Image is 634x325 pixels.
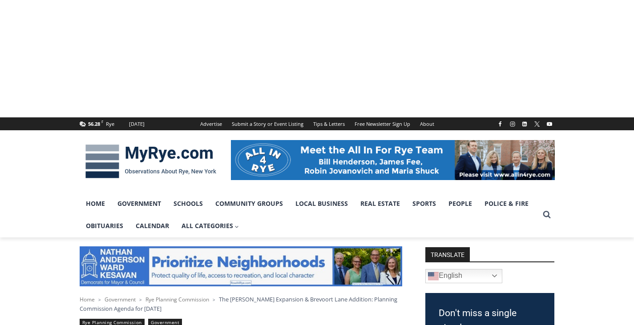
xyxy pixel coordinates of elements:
button: View Search Form [539,207,555,223]
a: Rye Planning Commission [145,296,209,303]
span: > [98,297,101,303]
a: Home [80,296,95,303]
a: Government [105,296,136,303]
a: Advertise [195,117,227,130]
div: Rye [106,120,114,128]
a: All Categories [175,215,246,237]
a: Real Estate [354,193,406,215]
a: About [415,117,439,130]
a: Community Groups [209,193,289,215]
a: YouTube [544,119,555,129]
a: Calendar [129,215,175,237]
img: MyRye.com [80,138,222,185]
nav: Secondary Navigation [195,117,439,130]
a: People [442,193,478,215]
a: Sports [406,193,442,215]
a: Obituaries [80,215,129,237]
span: All Categories [182,221,239,231]
a: Schools [167,193,209,215]
a: Government [111,193,167,215]
a: X [532,119,542,129]
img: All in for Rye [231,140,555,180]
a: Home [80,193,111,215]
span: 56.28 [88,120,100,127]
a: Free Newsletter Sign Up [350,117,415,130]
a: Instagram [507,119,518,129]
a: Submit a Story or Event Listing [227,117,308,130]
a: Tips & Letters [308,117,350,130]
nav: Primary Navigation [80,193,539,237]
a: Police & Fire [478,193,535,215]
img: en [428,271,439,281]
a: English [425,269,502,283]
strong: TRANSLATE [425,247,470,261]
a: Linkedin [519,119,530,129]
div: [DATE] [129,120,145,128]
a: Local Business [289,193,354,215]
span: The [PERSON_NAME] Expansion & Brevoort Lane Addition: Planning Commission Agenda for [DATE] [80,295,397,312]
a: Facebook [495,119,505,129]
span: F [101,119,103,124]
span: > [139,297,142,303]
nav: Breadcrumbs [80,295,402,313]
span: > [213,297,215,303]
